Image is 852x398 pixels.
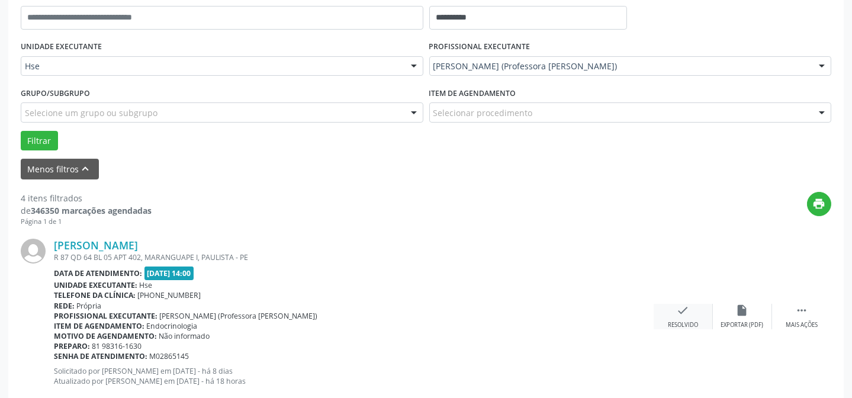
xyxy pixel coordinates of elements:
[21,38,102,56] label: UNIDADE EXECUTANTE
[79,162,92,175] i: keyboard_arrow_up
[736,304,749,317] i: insert_drive_file
[160,311,318,321] span: [PERSON_NAME] (Professora [PERSON_NAME])
[25,60,399,72] span: Hse
[21,84,90,102] label: Grupo/Subgrupo
[786,321,818,329] div: Mais ações
[54,280,137,290] b: Unidade executante:
[21,217,152,227] div: Página 1 de 1
[429,84,516,102] label: Item de agendamento
[140,280,153,290] span: Hse
[54,290,136,300] b: Telefone da clínica:
[677,304,690,317] i: check
[54,321,144,331] b: Item de agendamento:
[813,197,826,210] i: print
[54,268,142,278] b: Data de atendimento:
[54,341,90,351] b: Preparo:
[147,321,198,331] span: Endocrinologia
[77,301,102,311] span: Própria
[795,304,808,317] i: 
[429,38,531,56] label: PROFISSIONAL EXECUTANTE
[433,107,533,119] span: Selecionar procedimento
[92,341,142,351] span: 81 98316-1630
[25,107,157,119] span: Selecione um grupo ou subgrupo
[668,321,698,329] div: Resolvido
[807,192,831,216] button: print
[433,60,808,72] span: [PERSON_NAME] (Professora [PERSON_NAME])
[138,290,201,300] span: [PHONE_NUMBER]
[54,239,138,252] a: [PERSON_NAME]
[21,159,99,179] button: Menos filtroskeyboard_arrow_up
[31,205,152,216] strong: 346350 marcações agendadas
[54,366,654,386] p: Solicitado por [PERSON_NAME] em [DATE] - há 8 dias Atualizado por [PERSON_NAME] em [DATE] - há 18...
[144,267,194,280] span: [DATE] 14:00
[21,204,152,217] div: de
[21,192,152,204] div: 4 itens filtrados
[54,252,654,262] div: R 87 QD 64 BL 05 APT 402, MARANGUAPE I, PAULISTA - PE
[21,239,46,264] img: img
[159,331,210,341] span: Não informado
[150,351,189,361] span: M02865145
[721,321,764,329] div: Exportar (PDF)
[21,131,58,151] button: Filtrar
[54,311,157,321] b: Profissional executante:
[54,301,75,311] b: Rede:
[54,351,147,361] b: Senha de atendimento:
[54,331,157,341] b: Motivo de agendamento:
